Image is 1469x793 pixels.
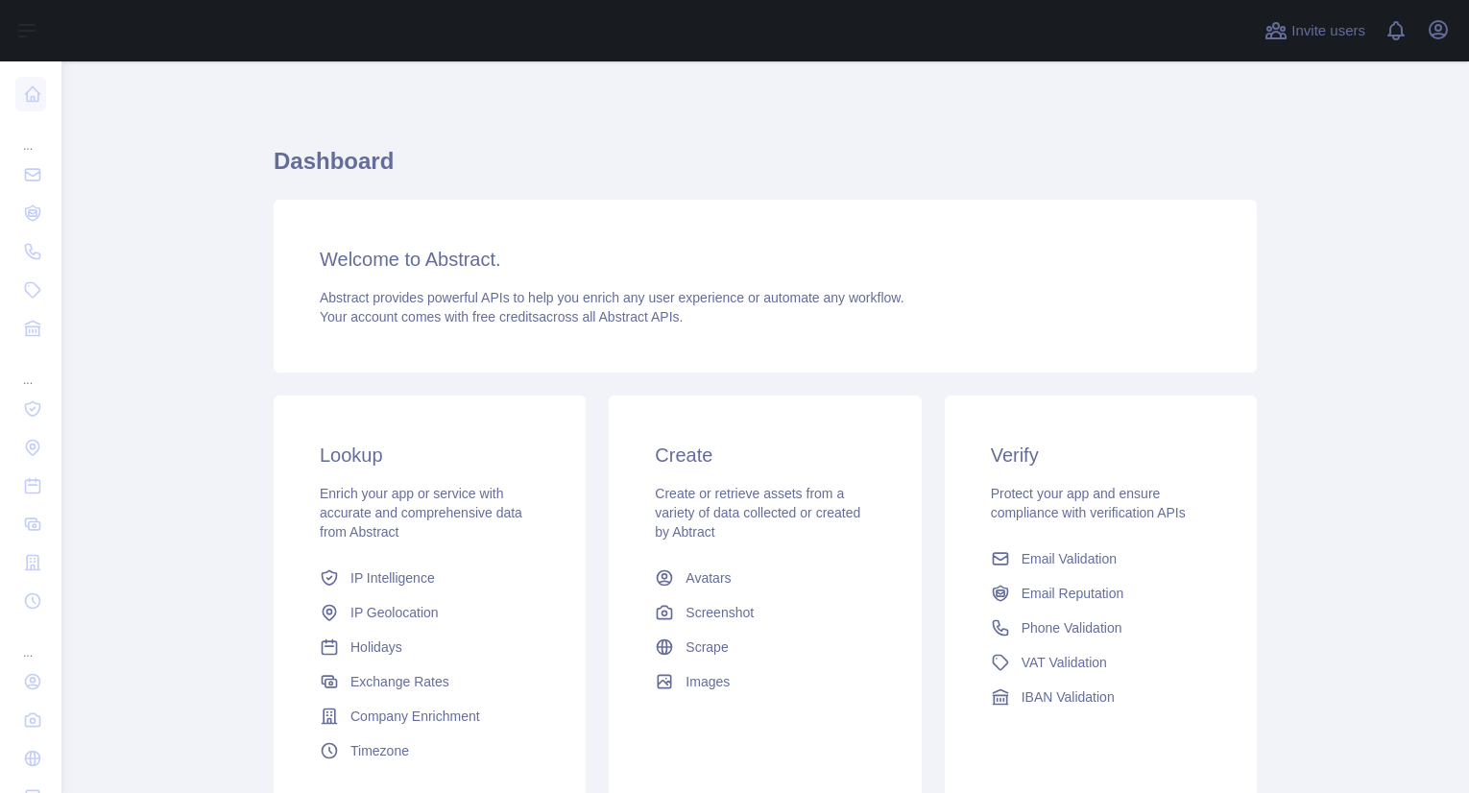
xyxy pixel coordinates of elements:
[1022,584,1124,603] span: Email Reputation
[686,637,728,657] span: Scrape
[983,645,1218,680] a: VAT Validation
[686,672,730,691] span: Images
[686,603,754,622] span: Screenshot
[320,442,540,469] h3: Lookup
[983,680,1218,714] a: IBAN Validation
[647,595,882,630] a: Screenshot
[983,541,1218,576] a: Email Validation
[15,622,46,661] div: ...
[1261,15,1369,46] button: Invite users
[312,595,547,630] a: IP Geolocation
[312,699,547,733] a: Company Enrichment
[1022,653,1107,672] span: VAT Validation
[655,442,875,469] h3: Create
[1022,549,1117,568] span: Email Validation
[1022,618,1122,637] span: Phone Validation
[1291,20,1365,42] span: Invite users
[647,630,882,664] a: Scrape
[350,603,439,622] span: IP Geolocation
[350,741,409,760] span: Timezone
[1022,687,1115,707] span: IBAN Validation
[274,146,1257,192] h1: Dashboard
[647,561,882,595] a: Avatars
[983,576,1218,611] a: Email Reputation
[320,309,683,324] span: Your account comes with across all Abstract APIs.
[312,630,547,664] a: Holidays
[15,115,46,154] div: ...
[320,290,904,305] span: Abstract provides powerful APIs to help you enrich any user experience or automate any workflow.
[312,561,547,595] a: IP Intelligence
[472,309,539,324] span: free credits
[991,486,1186,520] span: Protect your app and ensure compliance with verification APIs
[350,707,480,726] span: Company Enrichment
[991,442,1211,469] h3: Verify
[686,568,731,588] span: Avatars
[655,486,860,540] span: Create or retrieve assets from a variety of data collected or created by Abtract
[983,611,1218,645] a: Phone Validation
[312,664,547,699] a: Exchange Rates
[350,672,449,691] span: Exchange Rates
[15,349,46,388] div: ...
[320,486,522,540] span: Enrich your app or service with accurate and comprehensive data from Abstract
[320,246,1211,273] h3: Welcome to Abstract.
[647,664,882,699] a: Images
[312,733,547,768] a: Timezone
[350,637,402,657] span: Holidays
[350,568,435,588] span: IP Intelligence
